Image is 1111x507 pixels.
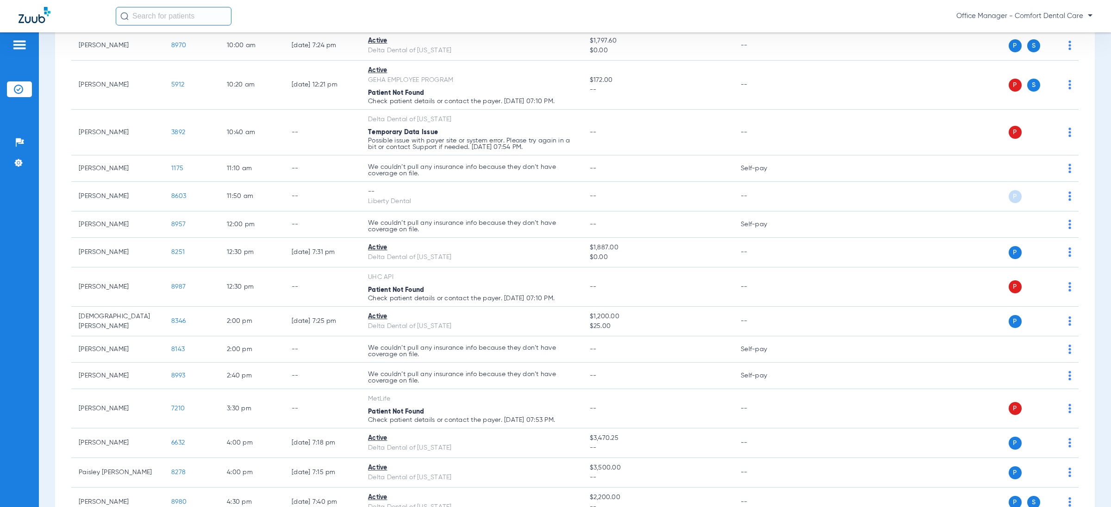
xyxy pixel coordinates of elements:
[219,363,284,389] td: 2:40 PM
[171,249,185,255] span: 8251
[71,363,164,389] td: [PERSON_NAME]
[368,287,424,293] span: Patient Not Found
[1009,126,1022,139] span: P
[219,110,284,155] td: 10:40 AM
[284,182,361,211] td: --
[12,39,27,50] img: hamburger-icon
[171,129,185,136] span: 3892
[590,75,726,85] span: $172.00
[590,473,726,482] span: --
[368,443,575,453] div: Delta Dental of [US_STATE]
[368,164,575,177] p: We couldn’t pull any insurance info because they don’t have coverage on file.
[590,284,597,290] span: --
[733,307,796,336] td: --
[1009,402,1022,415] span: P
[368,66,575,75] div: Active
[71,110,164,155] td: [PERSON_NAME]
[368,408,424,415] span: Patient Not Found
[71,428,164,458] td: [PERSON_NAME]
[120,12,129,20] img: Search Icon
[219,61,284,110] td: 10:20 AM
[733,428,796,458] td: --
[368,493,575,502] div: Active
[1068,220,1071,229] img: group-dot-blue.svg
[116,7,231,25] input: Search for patients
[71,211,164,238] td: [PERSON_NAME]
[368,187,575,197] div: --
[219,428,284,458] td: 4:00 PM
[1068,371,1071,380] img: group-dot-blue.svg
[733,238,796,267] td: --
[368,197,575,206] div: Liberty Dental
[590,493,726,502] span: $2,200.00
[1068,404,1071,413] img: group-dot-blue.svg
[590,443,726,453] span: --
[71,458,164,488] td: Paisley [PERSON_NAME]
[19,7,50,23] img: Zuub Logo
[368,433,575,443] div: Active
[590,165,597,172] span: --
[1068,164,1071,173] img: group-dot-blue.svg
[171,81,184,88] span: 5912
[733,267,796,307] td: --
[1009,466,1022,479] span: P
[1009,280,1022,293] span: P
[590,346,597,352] span: --
[733,211,796,238] td: Self-pay
[368,253,575,262] div: Delta Dental of [US_STATE]
[368,295,575,302] p: Check patient details or contact the payer. [DATE] 07:10 PM.
[590,129,597,136] span: --
[1009,315,1022,328] span: P
[733,110,796,155] td: --
[1068,282,1071,291] img: group-dot-blue.svg
[171,346,185,352] span: 8143
[590,322,726,331] span: $25.00
[219,238,284,267] td: 12:30 PM
[284,31,361,61] td: [DATE] 7:24 PM
[219,155,284,182] td: 11:10 AM
[368,220,575,233] p: We couldn’t pull any insurance info because they don’t have coverage on file.
[71,307,164,336] td: [DEMOGRAPHIC_DATA][PERSON_NAME]
[1065,463,1111,507] iframe: Chat Widget
[171,499,187,505] span: 8980
[368,90,424,96] span: Patient Not Found
[284,238,361,267] td: [DATE] 7:31 PM
[171,372,185,379] span: 8993
[368,115,575,124] div: Delta Dental of [US_STATE]
[171,165,183,172] span: 1175
[590,46,726,56] span: $0.00
[1068,316,1071,326] img: group-dot-blue.svg
[368,473,575,482] div: Delta Dental of [US_STATE]
[590,372,597,379] span: --
[733,61,796,110] td: --
[284,458,361,488] td: [DATE] 7:15 PM
[1009,79,1022,92] span: P
[590,253,726,262] span: $0.00
[1068,247,1071,257] img: group-dot-blue.svg
[956,12,1092,21] span: Office Manager - Comfort Dental Care
[171,193,186,199] span: 8603
[71,182,164,211] td: [PERSON_NAME]
[71,238,164,267] td: [PERSON_NAME]
[368,46,575,56] div: Delta Dental of [US_STATE]
[733,389,796,428] td: --
[1009,437,1022,450] span: P
[590,193,597,199] span: --
[1009,39,1022,52] span: P
[368,137,575,150] p: Possible issue with payer site or system error. Please try again in a bit or contact Support if n...
[368,272,575,282] div: UHC API
[219,267,284,307] td: 12:30 PM
[219,389,284,428] td: 3:30 PM
[1027,79,1040,92] span: S
[71,267,164,307] td: [PERSON_NAME]
[590,405,597,412] span: --
[368,243,575,253] div: Active
[590,433,726,443] span: $3,470.25
[284,155,361,182] td: --
[368,322,575,331] div: Delta Dental of [US_STATE]
[1068,192,1071,201] img: group-dot-blue.svg
[733,458,796,488] td: --
[284,428,361,458] td: [DATE] 7:18 PM
[284,389,361,428] td: --
[171,284,186,290] span: 8987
